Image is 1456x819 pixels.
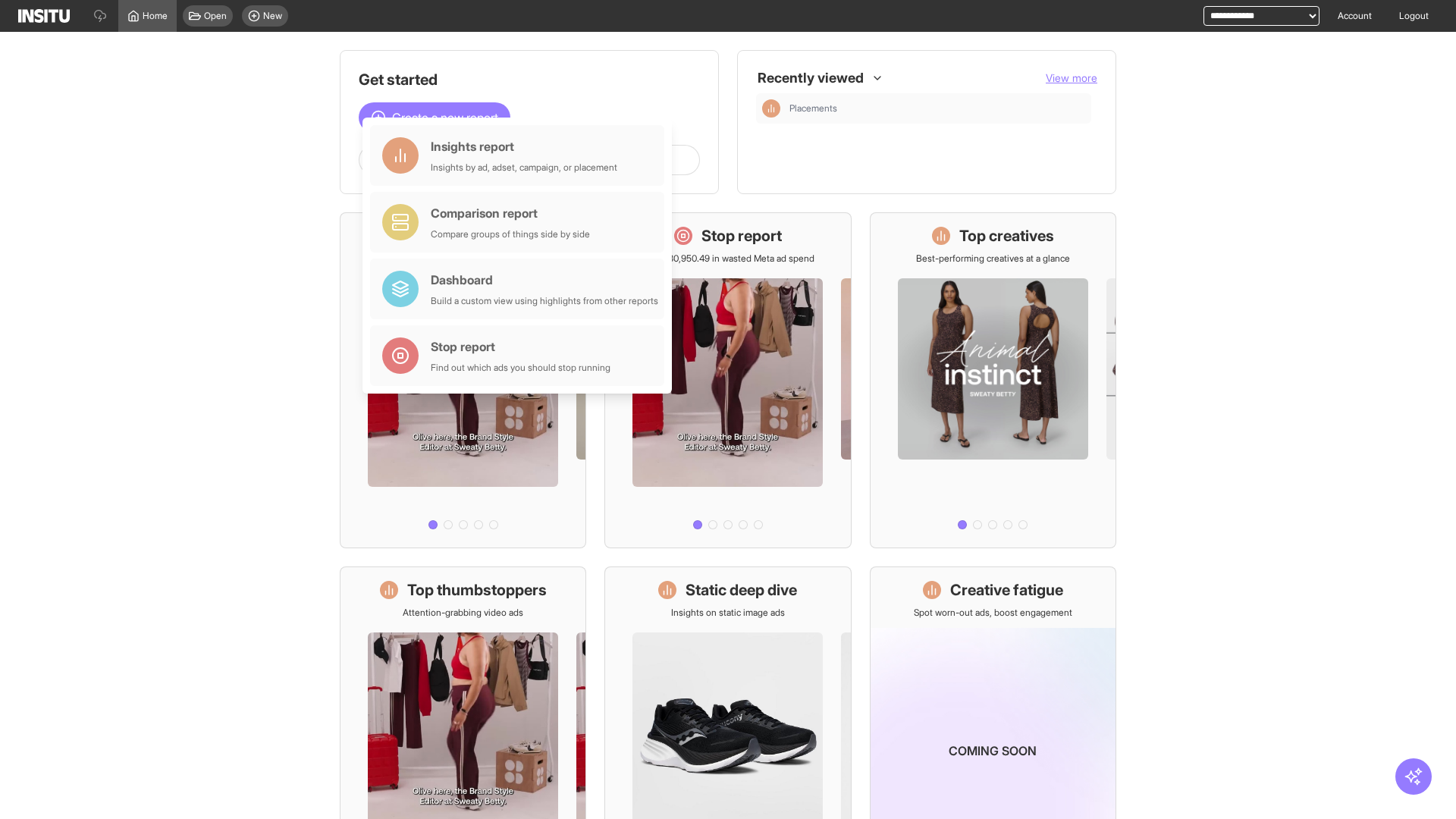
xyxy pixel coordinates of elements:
[359,69,700,90] h1: Get started
[431,228,590,240] div: Compare groups of things side by side
[604,212,851,548] a: Stop reportSave £30,950.49 in wasted Meta ad spend
[431,204,590,222] div: Comparison report
[431,137,617,155] div: Insights report
[431,295,658,307] div: Build a custom view using highlights from other reports
[916,253,1070,265] p: Best-performing creatives at a glance
[340,212,586,548] a: What's live nowSee all active ads instantly
[431,362,610,374] div: Find out which ads you should stop running
[789,102,837,115] span: Placements
[18,9,70,23] img: Logo
[641,253,814,265] p: Save £30,950.49 in wasted Meta ad spend
[686,579,797,601] h1: Static deep dive
[392,108,498,127] span: Create a new report
[701,225,782,246] h1: Stop report
[431,337,610,356] div: Stop report
[789,102,1085,115] span: Placements
[263,10,282,22] span: New
[407,579,547,601] h1: Top thumbstoppers
[959,225,1054,246] h1: Top creatives
[671,607,785,619] p: Insights on static image ads
[431,162,617,174] div: Insights by ad, adset, campaign, or placement
[143,10,168,22] span: Home
[1046,71,1097,84] span: View more
[762,99,780,118] div: Insights
[431,271,658,289] div: Dashboard
[359,102,510,133] button: Create a new report
[870,212,1116,548] a: Top creativesBest-performing creatives at a glance
[403,607,523,619] p: Attention-grabbing video ads
[1046,71,1097,86] button: View more
[204,10,227,22] span: Open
